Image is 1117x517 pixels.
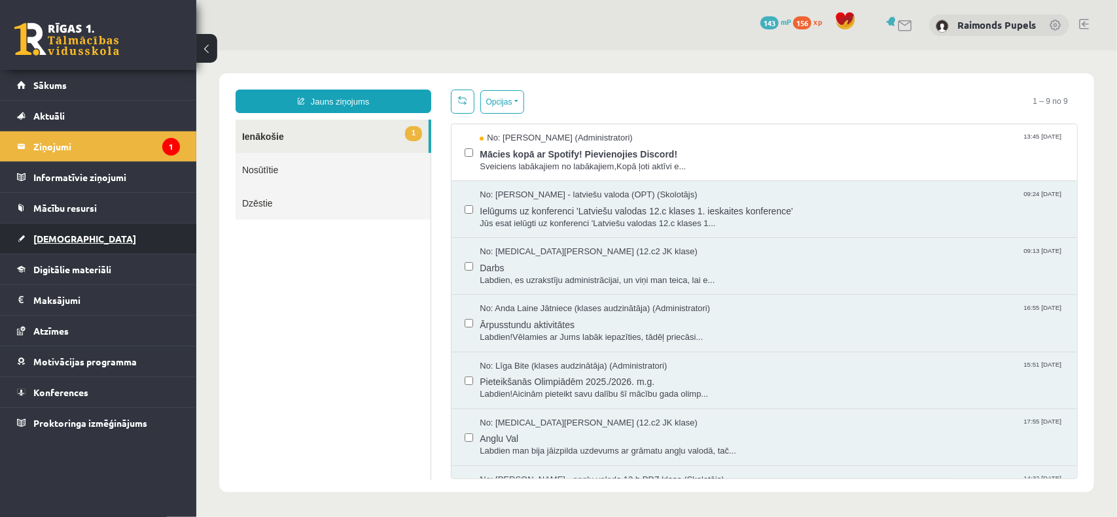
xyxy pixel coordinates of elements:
span: Jūs esat ielūgti uz konferenci 'Latviešu valodas 12.c klases 1... [283,167,868,180]
a: Ziņojumi1 [17,131,180,161]
button: Opcijas [284,40,328,63]
a: No: [MEDICAL_DATA][PERSON_NAME] (12.c2 JK klase) 09:13 [DATE] Darbs Labdien, es uzrakstīju admini... [283,195,868,236]
span: Digitālie materiāli [33,263,111,275]
span: No: [PERSON_NAME] (Administratori) [283,82,436,94]
a: 156 xp [793,16,828,27]
a: 143 mP [760,16,791,27]
a: No: Līga Bite (klases audzinātāja) (Administratori) 15:51 [DATE] Pieteikšanās Olimpiādēm 2025./20... [283,310,868,350]
a: Nosūtītie [39,103,234,136]
span: 14:32 [DATE] [824,424,868,433]
a: Raimonds Pupels [957,18,1036,31]
a: No: [PERSON_NAME] (Administratori) 13:45 [DATE] Mācies kopā ar Spotify! Pievienojies Discord! Sve... [283,82,868,122]
span: No: Līga Bite (klases audzinātāja) (Administratori) [283,310,470,322]
span: No: [MEDICAL_DATA][PERSON_NAME] (12.c2 JK klase) [283,195,501,208]
span: 143 [760,16,779,29]
a: Atzīmes [17,316,180,346]
span: [DEMOGRAPHIC_DATA] [33,233,136,244]
a: Maksājumi [17,285,180,315]
span: Ārpusstundu aktivitātes [283,265,868,281]
a: Mācību resursi [17,193,180,223]
span: Labdien man bija jāizpilda uzdevums ar grāmatu angļu valodā, tač... [283,395,868,407]
span: No: [MEDICAL_DATA][PERSON_NAME] (12.c2 JK klase) [283,367,501,379]
span: Pieteikšanās Olimpiādēm 2025./2026. m.g. [283,322,868,338]
a: No: [PERSON_NAME] - angļu valoda 12.b PDZ klase (Skolotājs) 14:32 [DATE] [283,424,868,464]
a: Informatīvie ziņojumi [17,162,180,192]
span: Motivācijas programma [33,356,137,367]
span: 09:13 [DATE] [824,195,868,205]
span: Sākums [33,79,67,91]
a: 1Ienākošie [39,69,232,103]
span: No: Anda Laine Jātniece (klases audzinātāja) (Administratori) [283,252,514,265]
legend: Ziņojumi [33,131,180,161]
a: Digitālie materiāli [17,254,180,284]
span: 156 [793,16,811,29]
legend: Maksājumi [33,285,180,315]
span: Darbs [283,208,868,224]
i: 1 [162,138,180,156]
span: Proktoringa izmēģinājums [33,417,147,429]
a: Sākums [17,70,180,100]
img: Raimonds Pupels [936,20,949,33]
a: Dzēstie [39,136,234,169]
a: No: [PERSON_NAME] - latviešu valoda (OPT) (Skolotājs) 09:24 [DATE] Ielūgums uz konferenci 'Latvie... [283,139,868,179]
span: mP [781,16,791,27]
span: No: [PERSON_NAME] - latviešu valoda (OPT) (Skolotājs) [283,139,501,151]
span: No: [PERSON_NAME] - angļu valoda 12.b PDZ klase (Skolotājs) [283,424,528,436]
span: 09:24 [DATE] [824,139,868,148]
legend: Informatīvie ziņojumi [33,162,180,192]
span: Labdien!Aicinām pieteikt savu dalību šī mācību gada olimp... [283,338,868,350]
span: Labdien, es uzrakstīju administrācijai, un viņi man teica, lai e... [283,224,868,237]
span: Konferences [33,386,88,398]
a: No: Anda Laine Jātniece (klases audzinātāja) (Administratori) 16:55 [DATE] Ārpusstundu aktivitāte... [283,252,868,293]
span: Aktuāli [33,110,65,122]
span: 15:51 [DATE] [824,310,868,320]
a: Motivācijas programma [17,346,180,376]
span: 13:45 [DATE] [824,82,868,92]
a: [DEMOGRAPHIC_DATA] [17,224,180,254]
span: Ielūgums uz konferenci 'Latviešu valodas 12.c klases 1. ieskaites konference' [283,151,868,167]
a: Jauns ziņojums [39,39,235,63]
a: Rīgas 1. Tālmācības vidusskola [14,23,119,56]
a: Konferences [17,377,180,407]
span: Labdien!Vēlamies ar Jums labāk iepazīties, tādēļ priecāsi... [283,281,868,293]
span: 17:55 [DATE] [824,367,868,376]
span: Sveiciens labākajiem no labākajiem,Kopā ļoti aktīvi e... [283,110,868,123]
span: Atzīmes [33,325,69,337]
span: xp [813,16,822,27]
a: Proktoringa izmēģinājums [17,408,180,438]
span: Mācību resursi [33,202,97,214]
span: Anglu Val [283,378,868,395]
span: 16:55 [DATE] [824,252,868,262]
span: 1 [209,76,226,91]
span: Mācies kopā ar Spotify! Pievienojies Discord! [283,94,868,110]
span: 1 – 9 no 9 [827,39,881,63]
a: No: [MEDICAL_DATA][PERSON_NAME] (12.c2 JK klase) 17:55 [DATE] Anglu Val Labdien man bija jāizpild... [283,367,868,407]
a: Aktuāli [17,101,180,131]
